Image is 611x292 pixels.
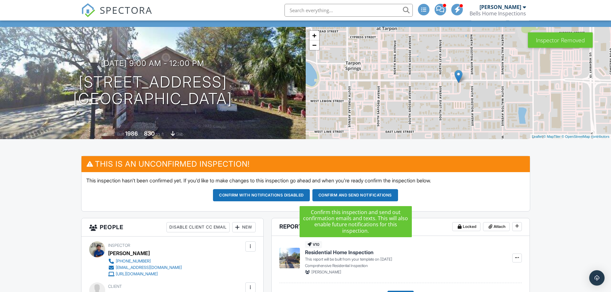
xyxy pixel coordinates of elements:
[144,130,155,137] div: 830
[108,258,182,264] a: [PHONE_NUMBER]
[73,74,232,108] h1: [STREET_ADDRESS] [GEOGRAPHIC_DATA]
[166,222,230,232] div: Disable Client CC Email
[176,132,183,137] span: slab
[543,135,561,138] a: © MapTiler
[509,12,530,21] div: More
[108,243,130,248] span: Inspector
[532,135,542,138] a: Leaflet
[562,135,609,138] a: © OpenStreetMap contributors
[213,189,310,201] button: Confirm with notifications disabled
[589,270,605,286] div: Open Intercom Messenger
[310,40,319,50] a: Zoom out
[284,4,413,17] input: Search everything...
[81,156,530,172] h3: This is an Unconfirmed Inspection!
[125,130,138,137] div: 1986
[81,3,95,17] img: The Best Home Inspection Software - Spectora
[101,59,204,68] h3: [DATE] 9:00 am - 12:00 pm
[108,264,182,271] a: [EMAIL_ADDRESS][DOMAIN_NAME]
[117,132,124,137] span: Built
[116,259,151,264] div: [PHONE_NUMBER]
[310,31,319,40] a: Zoom in
[100,3,152,17] span: SPECTORA
[471,12,506,21] div: Client View
[116,271,158,277] div: [URL][DOMAIN_NAME]
[108,248,150,258] div: [PERSON_NAME]
[479,4,521,10] div: [PERSON_NAME]
[470,10,526,17] div: Bells Home Inspections
[108,284,122,289] span: Client
[86,177,525,184] p: This inspection hasn't been confirmed yet. If you'd like to make changes to this inspection go ah...
[232,222,256,232] div: New
[312,189,398,201] button: Confirm and send notifications
[528,32,593,48] div: Inspector Removed
[156,132,165,137] span: sq. ft.
[530,134,611,139] div: |
[108,271,182,277] a: [URL][DOMAIN_NAME]
[116,265,182,270] div: [EMAIL_ADDRESS][DOMAIN_NAME]
[81,9,152,22] a: SPECTORA
[81,218,263,237] h3: People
